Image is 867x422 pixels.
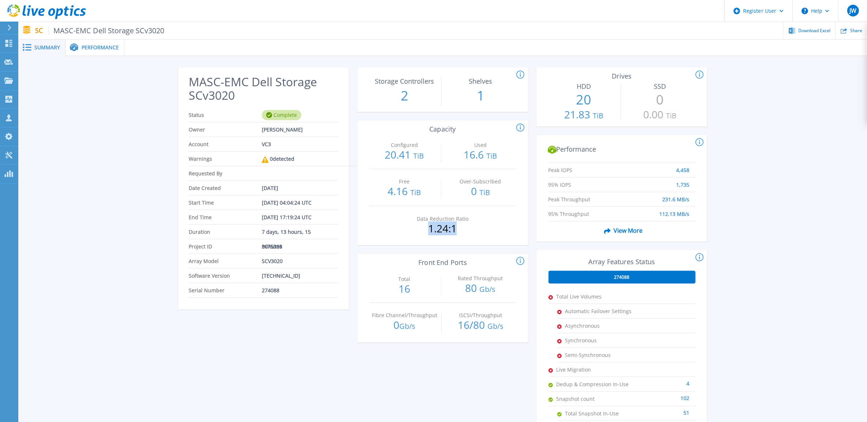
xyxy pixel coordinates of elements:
span: View More [601,224,642,237]
p: 0 [625,90,695,109]
span: Start Time [189,195,262,210]
span: 95% Throughput [549,207,623,214]
span: Download Excel [798,28,830,33]
span: Total Live Volumes [557,289,630,304]
span: Gb/s [400,321,416,331]
span: Automatic Failover Settings [565,304,638,318]
p: 16 / 80 [445,320,516,331]
span: Peak Throughput [549,192,623,199]
span: 231.6 MB/s [663,192,690,199]
p: 4.16 [369,186,440,198]
span: Duration [189,225,262,239]
span: Peak IOPS [549,163,623,170]
p: 80 [445,283,516,294]
p: iSCSI/Throughput [447,313,514,318]
span: Synchronous [565,333,638,347]
p: 21.83 [549,109,619,121]
span: TiB [486,151,497,161]
p: 20.41 [369,149,440,161]
span: Project ID [189,239,262,254]
span: [DATE] 04:04:24 UTC [262,195,312,210]
p: 16 [369,284,440,294]
span: SCV3020 [262,254,283,268]
h3: SSD [625,83,695,90]
span: 3075398 [262,239,282,254]
span: TiB [479,187,490,197]
p: Rated Throughput [447,276,514,281]
span: 274088 [614,274,630,280]
p: Free [371,179,438,184]
span: JW [849,8,856,14]
span: VC3 [262,137,271,151]
span: Gb/s [487,321,504,331]
span: Warnings [189,152,262,166]
p: 0 [445,186,516,198]
span: Live Migration [557,362,630,377]
span: 7 days, 13 hours, 15 minutes [262,225,332,239]
p: Shelves [447,78,514,84]
span: Asynchronous [565,319,638,333]
span: Software Version [189,269,262,283]
span: Owner [189,122,262,137]
span: Serial Number [189,283,262,297]
span: Share [850,28,862,33]
span: 95% IOPS [549,178,623,185]
span: TiB [666,111,676,121]
span: [DATE] [262,181,278,195]
p: Over-Subscribed [447,179,514,184]
p: Total [371,277,438,282]
span: [TECHNICAL_ID] [262,269,300,283]
span: 112.13 MB/s [660,207,690,214]
p: 0 [369,320,440,331]
p: Data Reduction Ratio [409,216,476,221]
p: 16.6 [445,149,516,161]
div: 4 [630,377,690,384]
span: End Time [189,210,262,224]
span: Performance [82,45,119,50]
h3: HDD [549,83,619,90]
p: Fibre Channel/Throughput [371,313,438,318]
p: 0.00 [625,109,695,121]
span: TiB [410,187,421,197]
span: Gb/s [479,284,495,294]
span: Total Snapshot In-Use [565,406,638,421]
div: 0 detected [262,152,294,166]
div: 102 [630,392,690,399]
p: 2 [369,86,440,105]
span: 4,458 [676,163,690,170]
h2: Performance [548,145,696,154]
p: Storage Controllers [371,78,438,84]
span: MASC-EMC Dell Storage SCv3020 [49,26,165,35]
p: Configured [371,142,438,148]
p: SC [35,26,165,35]
span: Dedup & Compression In-Use [557,377,630,391]
span: Snapshot count [557,392,630,406]
span: Array Model [189,254,262,268]
p: 20 [549,90,619,109]
span: Status [189,108,262,122]
span: Date Created [189,181,262,195]
span: Account [189,137,262,151]
span: [DATE] 17:19:24 UTC [262,210,312,224]
span: 1,735 [676,178,690,185]
span: 274088 [262,283,279,297]
span: Requested By [189,166,262,180]
span: Semi-Synchronous [565,348,638,362]
span: TiB [413,151,424,161]
h2: MASC-EMC Dell Storage SCv3020 [189,75,338,102]
h3: Array Features Status [549,258,696,266]
span: Summary [34,45,60,50]
p: 1 [445,86,516,105]
span: TiB [593,111,603,121]
div: 51 [638,406,690,414]
div: Complete [262,110,301,120]
span: [PERSON_NAME] [262,122,303,137]
p: Used [447,142,514,148]
p: 1.24:1 [407,223,478,233]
